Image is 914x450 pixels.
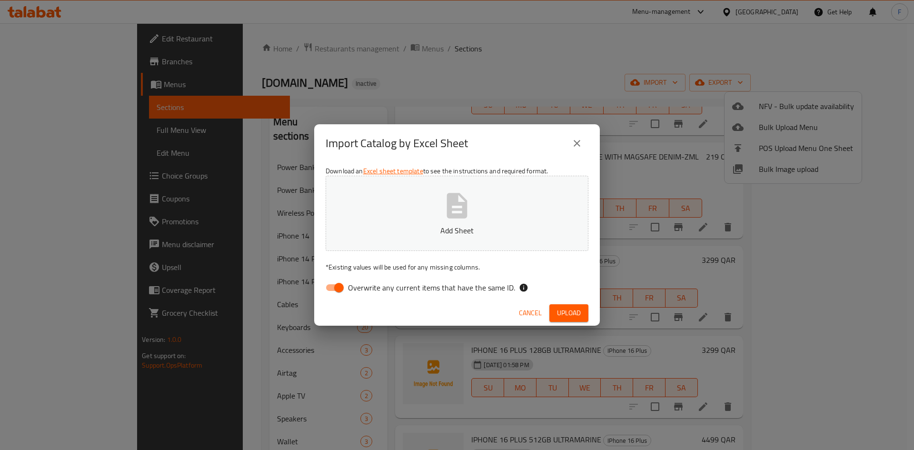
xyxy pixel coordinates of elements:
[340,225,574,236] p: Add Sheet
[326,136,468,151] h2: Import Catalog by Excel Sheet
[515,304,546,322] button: Cancel
[519,283,528,292] svg: If the overwrite option isn't selected, then the items that match an existing ID will be ignored ...
[557,307,581,319] span: Upload
[314,162,600,300] div: Download an to see the instructions and required format.
[348,282,515,293] span: Overwrite any current items that have the same ID.
[326,262,588,272] p: Existing values will be used for any missing columns.
[549,304,588,322] button: Upload
[326,176,588,251] button: Add Sheet
[566,132,588,155] button: close
[519,307,542,319] span: Cancel
[363,165,423,177] a: Excel sheet template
